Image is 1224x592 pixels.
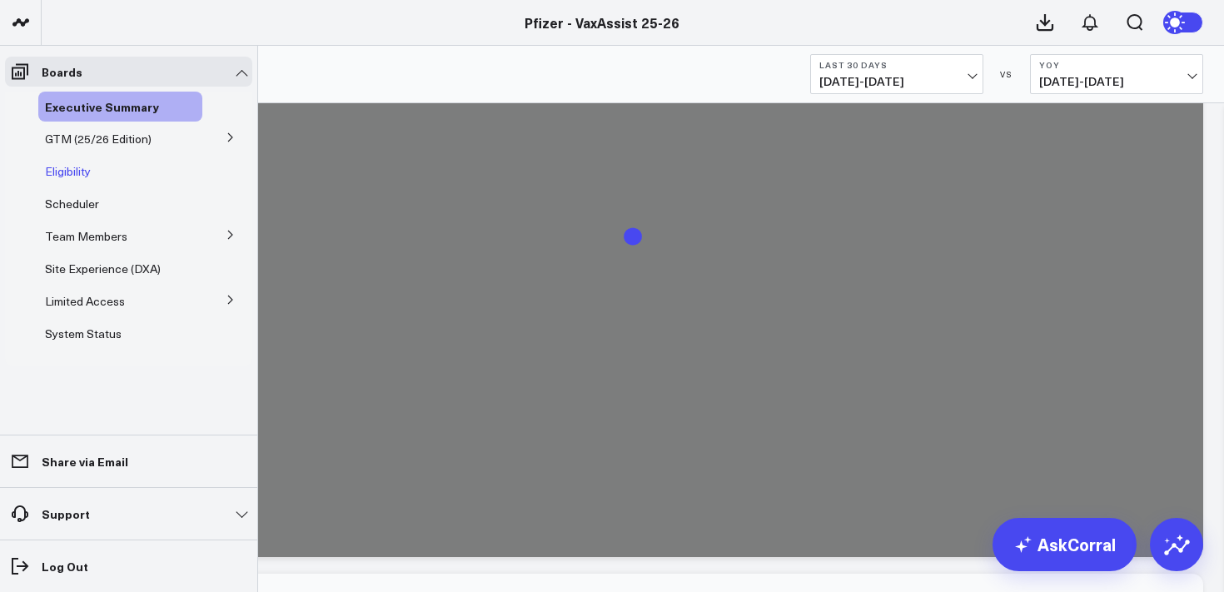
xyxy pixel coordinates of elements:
a: Team Members [45,230,127,243]
span: Site Experience (DXA) [45,261,161,276]
a: Limited Access [45,295,125,308]
a: System Status [45,327,122,341]
b: YoY [1039,60,1194,70]
a: Executive Summary [45,100,159,113]
p: Boards [42,65,82,78]
a: GTM (25/26 Edition) [45,132,152,146]
a: Pfizer - VaxAssist 25-26 [525,13,679,32]
span: [DATE] - [DATE] [1039,75,1194,88]
a: Scheduler [45,197,99,211]
span: Team Members [45,228,127,244]
span: System Status [45,326,122,341]
span: Scheduler [45,196,99,211]
b: Last 30 Days [819,60,974,70]
span: Limited Access [45,293,125,309]
a: Site Experience (DXA) [45,262,161,276]
div: VS [992,69,1022,79]
p: Share via Email [42,455,128,468]
button: Last 30 Days[DATE]-[DATE] [810,54,983,94]
a: Eligibility [45,165,91,178]
button: YoY[DATE]-[DATE] [1030,54,1203,94]
span: Executive Summary [45,98,159,115]
p: Log Out [42,560,88,573]
span: [DATE] - [DATE] [819,75,974,88]
a: AskCorral [993,518,1137,571]
span: GTM (25/26 Edition) [45,131,152,147]
span: Eligibility [45,163,91,179]
p: Support [42,507,90,520]
a: Log Out [5,551,252,581]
